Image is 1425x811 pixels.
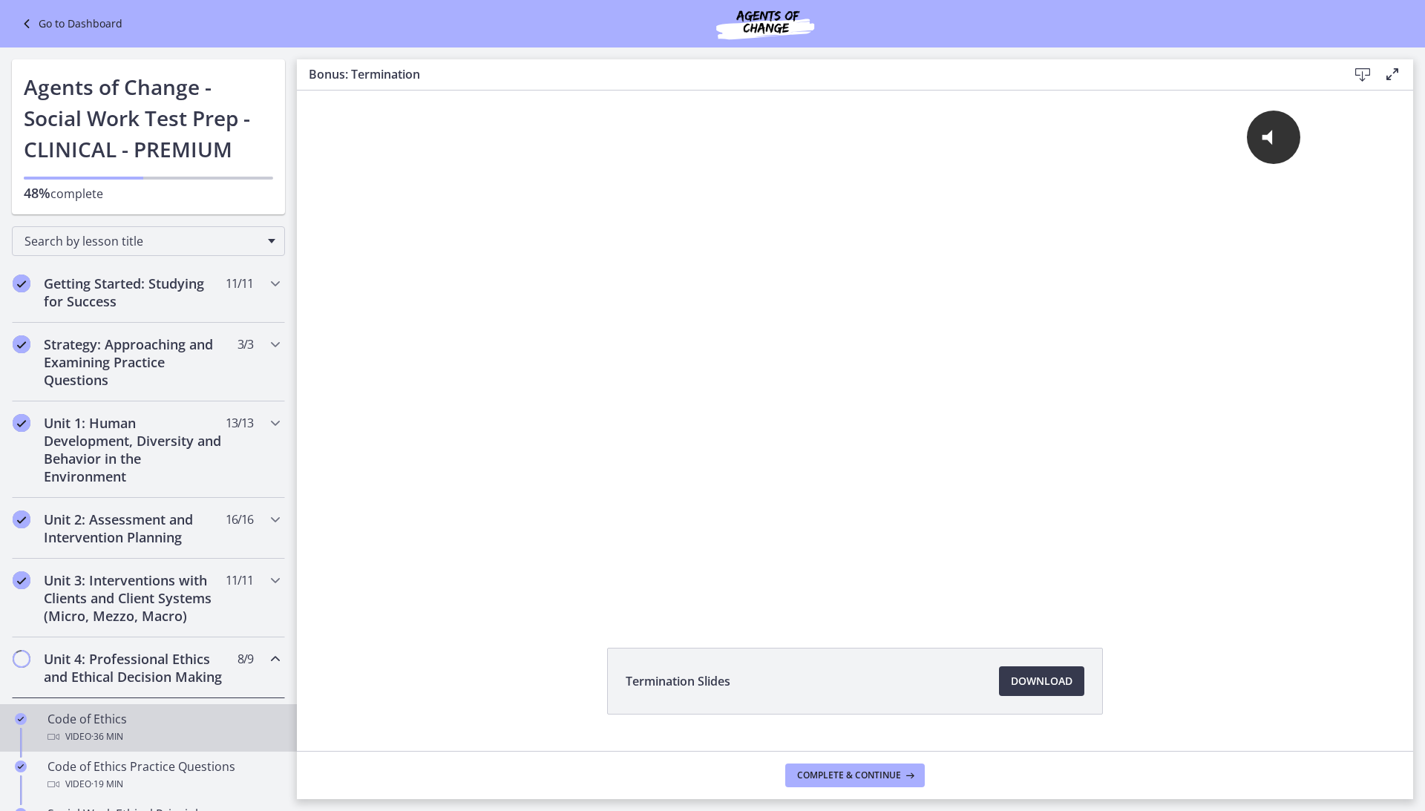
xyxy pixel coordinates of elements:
h2: Unit 1: Human Development, Diversity and Behavior in the Environment [44,414,225,485]
div: Code of Ethics Practice Questions [47,758,279,793]
button: Complete & continue [785,764,925,787]
span: 11 / 11 [226,571,253,589]
h2: Getting Started: Studying for Success [44,275,225,310]
span: Termination Slides [626,672,730,690]
span: · 36 min [91,728,123,746]
i: Completed [13,510,30,528]
i: Completed [15,713,27,725]
span: Complete & continue [797,769,901,781]
h1: Agents of Change - Social Work Test Prep - CLINICAL - PREMIUM [24,71,273,165]
span: 16 / 16 [226,510,253,528]
span: 8 / 9 [237,650,253,668]
span: Search by lesson title [24,233,261,249]
a: Download [999,666,1084,696]
div: Video [47,728,279,746]
iframe: Video Lesson [297,91,1413,614]
i: Completed [13,414,30,432]
h3: Bonus: Termination [309,65,1324,83]
h2: Unit 2: Assessment and Intervention Planning [44,510,225,546]
span: Download [1011,672,1072,690]
span: 13 / 13 [226,414,253,432]
h2: Strategy: Approaching and Examining Practice Questions [44,335,225,389]
a: Go to Dashboard [18,15,122,33]
p: complete [24,184,273,203]
span: 11 / 11 [226,275,253,292]
span: 48% [24,184,50,202]
h2: Unit 4: Professional Ethics and Ethical Decision Making [44,650,225,686]
span: · 19 min [91,775,123,793]
h2: Unit 3: Interventions with Clients and Client Systems (Micro, Mezzo, Macro) [44,571,225,625]
span: 3 / 3 [237,335,253,353]
div: Video [47,775,279,793]
i: Completed [13,571,30,589]
div: Search by lesson title [12,226,285,256]
i: Completed [15,761,27,772]
i: Completed [13,275,30,292]
div: Code of Ethics [47,710,279,746]
img: Agents of Change [676,6,854,42]
i: Completed [13,335,30,353]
